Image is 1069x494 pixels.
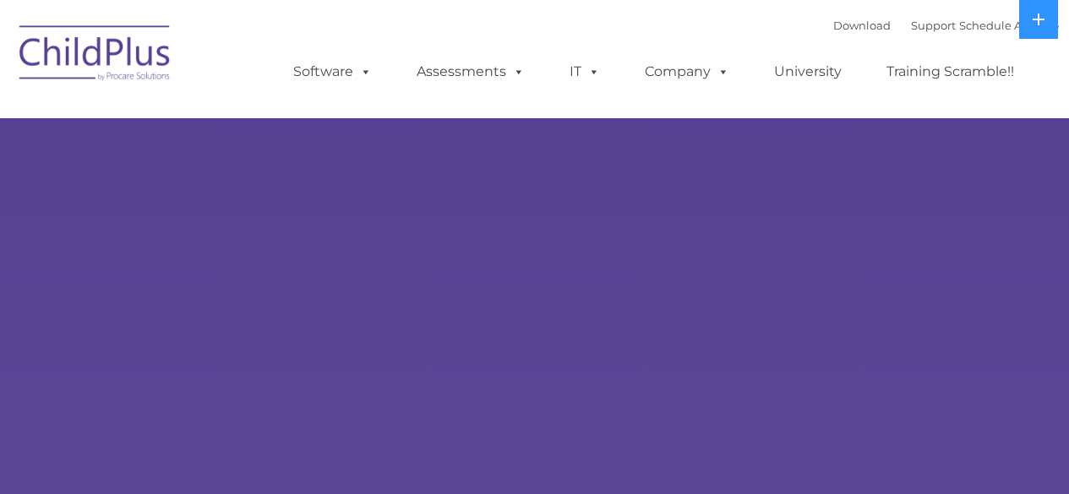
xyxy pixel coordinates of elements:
[833,19,1059,32] font: |
[553,55,617,89] a: IT
[628,55,746,89] a: Company
[400,55,542,89] a: Assessments
[11,14,180,98] img: ChildPlus by Procare Solutions
[911,19,956,32] a: Support
[757,55,859,89] a: University
[959,19,1059,32] a: Schedule A Demo
[276,55,389,89] a: Software
[833,19,891,32] a: Download
[870,55,1031,89] a: Training Scramble!!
